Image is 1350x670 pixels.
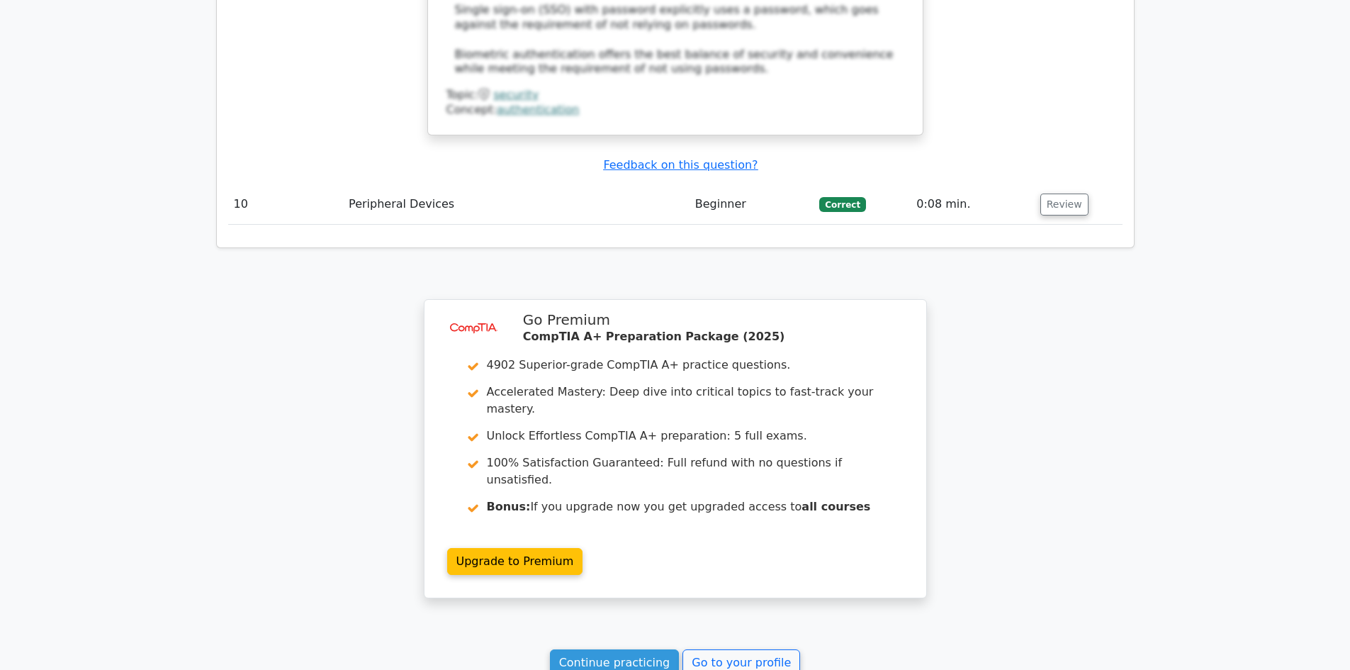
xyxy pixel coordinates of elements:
[447,548,583,575] a: Upgrade to Premium
[911,184,1034,225] td: 0:08 min.
[446,103,904,118] div: Concept:
[228,184,344,225] td: 10
[690,184,814,225] td: Beginner
[343,184,690,225] td: Peripheral Devices
[603,158,758,172] a: Feedback on this question?
[819,197,865,211] span: Correct
[1040,194,1089,216] button: Review
[493,88,539,101] a: security
[497,103,579,116] a: authentication
[446,88,904,103] div: Topic:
